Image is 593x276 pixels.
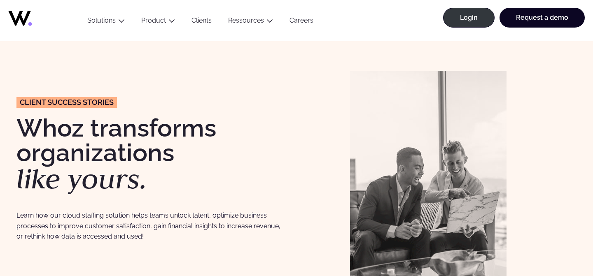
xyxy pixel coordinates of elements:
button: Ressources [220,16,281,28]
a: Login [443,8,495,28]
button: Product [133,16,183,28]
span: CLIENT success stories [20,99,114,106]
a: Clients [183,16,220,28]
a: Careers [281,16,322,28]
p: Learn how our cloud staffing solution helps teams unlock talent, optimize business processes to i... [16,210,288,241]
h1: Whoz transforms organizations [16,116,288,193]
a: Request a demo [500,8,585,28]
button: Solutions [79,16,133,28]
a: Product [141,16,166,24]
a: Ressources [228,16,264,24]
em: like yours. [16,160,147,197]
